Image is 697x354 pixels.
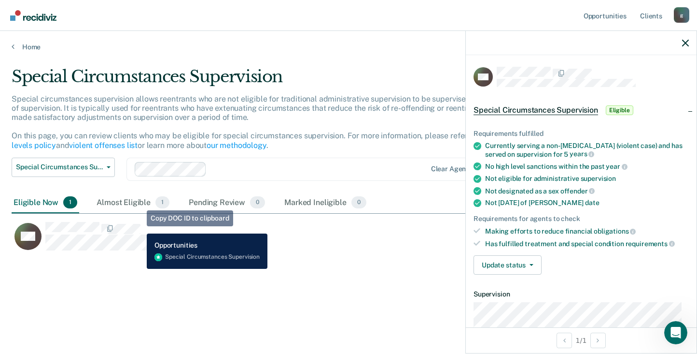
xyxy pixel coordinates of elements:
div: Special Circumstances SupervisionEligible [466,95,697,126]
img: Recidiviz [10,10,56,21]
div: CaseloadOpportunityCell-731GD [12,221,601,260]
div: Making efforts to reduce financial [485,227,689,236]
span: year [606,162,627,170]
div: Almost Eligible [95,192,171,214]
span: Eligible [606,105,633,115]
span: 0 [250,196,265,209]
div: g [674,7,689,23]
a: Home [12,43,685,51]
span: date [585,199,599,206]
button: Next Opportunity [590,333,606,348]
a: violent offenses list [69,141,138,150]
div: Special Circumstances Supervision [12,67,534,94]
div: Not [DATE] of [PERSON_NAME] [485,199,689,207]
div: Requirements for agents to check [474,215,689,223]
span: 1 [63,196,77,209]
a: supervision levels policy [12,131,529,149]
div: Requirements fulfilled [474,130,689,138]
div: Marked Ineligible [282,192,368,214]
div: Pending Review [187,192,267,214]
span: offender [560,187,595,195]
div: Currently serving a non-[MEDICAL_DATA] (violent case) and has served on supervision for 5 [485,142,689,158]
p: Special circumstances supervision allows reentrants who are not eligible for traditional administ... [12,94,529,150]
div: Eligible Now [12,192,79,214]
span: obligations [594,227,636,235]
div: No high level sanctions within the past [485,162,689,171]
span: supervision [581,175,616,182]
button: Profile dropdown button [674,7,689,23]
button: Previous Opportunity [557,333,572,348]
div: Has fulfilled treatment and special condition [485,239,689,248]
button: Update status [474,255,542,275]
div: Not designated as a sex [485,187,689,195]
iframe: Intercom live chat [664,321,687,344]
div: Not eligible for administrative [485,175,689,183]
div: Clear agents [431,165,472,173]
span: 1 [155,196,169,209]
span: Special Circumstances Supervision [474,105,598,115]
a: our methodology [207,141,266,150]
span: 0 [351,196,366,209]
div: 1 / 1 [466,327,697,353]
span: years [570,150,594,158]
span: Special Circumstances Supervision [16,163,103,171]
dt: Supervision [474,290,689,298]
span: requirements [626,240,675,248]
